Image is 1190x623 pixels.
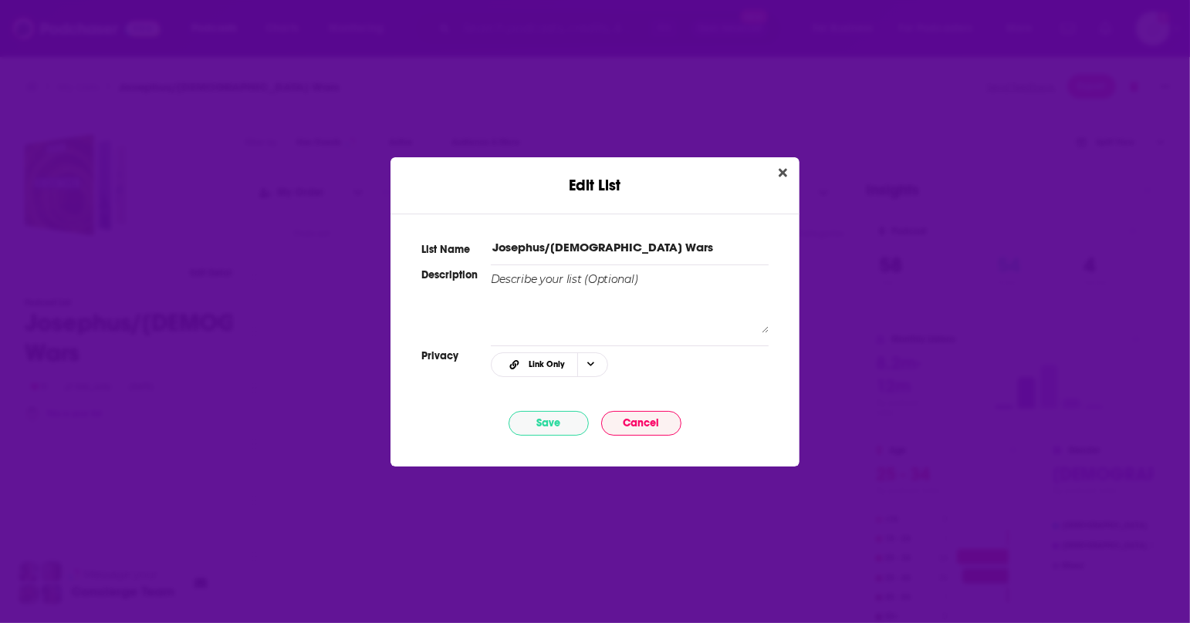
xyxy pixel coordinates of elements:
[390,157,800,195] div: Edit List
[491,352,631,377] h2: Choose Privacy
[772,163,793,183] button: Close
[421,264,472,336] h3: Description
[491,352,608,377] button: Choose Privacy
[421,345,472,377] h3: Privacy
[421,239,472,255] h3: List Name
[601,411,681,436] button: Cancel
[509,411,589,436] button: Save
[491,239,769,255] input: My Custom List
[529,360,565,369] span: Link Only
